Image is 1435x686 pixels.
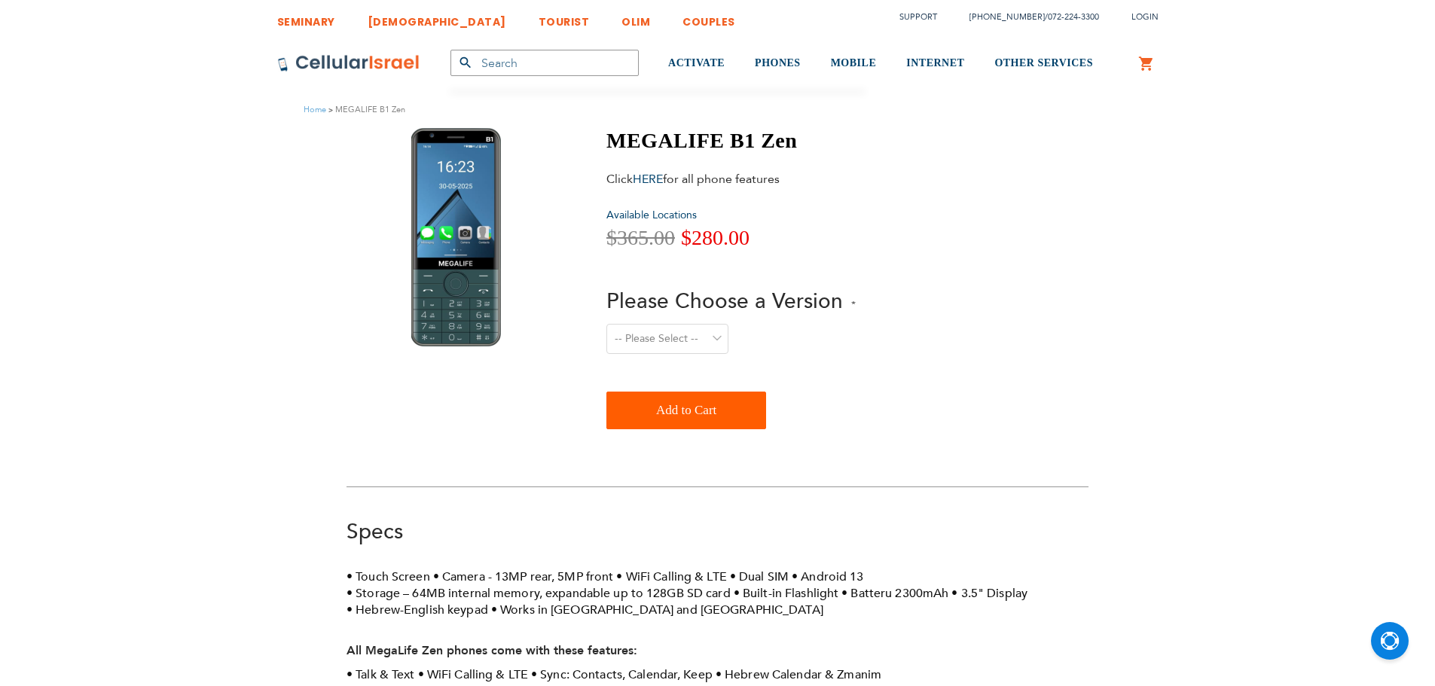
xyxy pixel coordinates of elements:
img: MEGALIFE B1 Zen [411,128,501,346]
li: WiFi Calling & LTE [418,666,528,683]
a: Support [899,11,937,23]
a: TOURIST [539,4,590,32]
span: ACTIVATE [668,57,725,69]
span: OTHER SERVICES [994,57,1093,69]
a: PHONES [755,35,801,92]
div: Click for all phone features [606,171,840,188]
h1: MEGALIFE B1 Zen [606,128,856,154]
button: Add to Cart [606,392,766,429]
li: Talk & Text [347,666,415,683]
a: [PHONE_NUMBER] [969,11,1045,23]
a: MOBILE [831,35,877,92]
span: Add to Cart [656,395,716,425]
img: Cellular Israel Logo [277,54,420,72]
li: Hebrew Calendar & Zmanim [716,666,881,683]
a: Home [304,104,326,115]
span: MOBILE [831,57,877,69]
a: HERE [633,171,663,188]
span: INTERNET [906,57,964,69]
li: / [954,6,1099,28]
a: Available Locations [606,208,697,222]
li: 3.5" Display [951,585,1027,602]
a: INTERNET [906,35,964,92]
a: ACTIVATE [668,35,725,92]
a: SEMINARY [277,4,335,32]
li: Camera - 13MP rear, 5MP front [433,569,614,585]
a: Specs [347,517,403,546]
li: Android 13 [792,569,863,585]
a: [DEMOGRAPHIC_DATA] [368,4,506,32]
li: MEGALIFE B1 Zen [326,102,405,117]
a: OTHER SERVICES [994,35,1093,92]
strong: All MegaLife Zen phones come with these features: [347,642,637,659]
li: Dual SIM [730,569,789,585]
li: Batteru 2300mAh [841,585,948,602]
li: Works in [GEOGRAPHIC_DATA] and [GEOGRAPHIC_DATA] [491,602,823,618]
li: Built-in Flashlight [734,585,839,602]
input: Search [450,50,639,76]
li: WiFi Calling & LTE [616,569,726,585]
span: $280.00 [681,226,750,249]
li: Touch Screen [347,569,430,585]
span: Login [1131,11,1159,23]
li: Sync: Contacts, Calendar, Keep [531,666,713,683]
span: $365.00 [606,226,675,249]
li: Storage – 64MB internal memory, expandable up to 128GB SD card [347,585,731,602]
span: PHONES [755,57,801,69]
span: Please Choose a Version [606,287,843,316]
a: COUPLES [682,4,735,32]
a: OLIM [621,4,650,32]
li: Hebrew-English keypad [347,602,488,618]
a: 072-224-3300 [1048,11,1099,23]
